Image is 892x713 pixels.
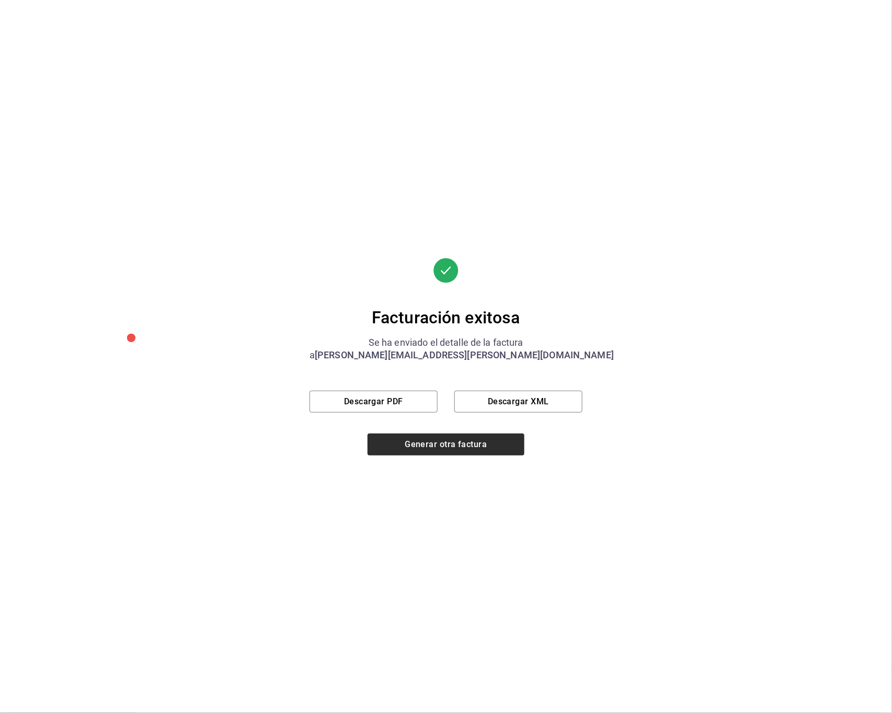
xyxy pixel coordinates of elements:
[310,391,438,413] button: Descargar PDF
[310,307,582,328] div: Facturación exitosa
[310,349,582,361] div: a
[454,391,582,413] button: Descargar XML
[368,434,524,455] button: Generar otra factura
[310,336,582,349] div: Se ha enviado el detalle de la factura
[315,349,614,360] span: [PERSON_NAME][EMAIL_ADDRESS][PERSON_NAME][DOMAIN_NAME]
